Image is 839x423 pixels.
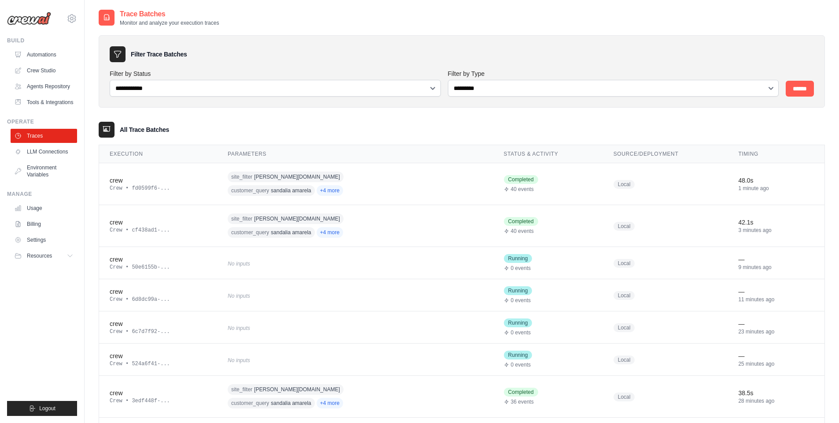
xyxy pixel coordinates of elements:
[99,247,824,279] tr: View details for crew execution
[317,227,343,238] span: +4 more
[614,356,635,364] span: Local
[511,265,531,272] span: 0 events
[738,287,814,296] div: —
[11,64,77,78] a: Crew Studio
[228,322,397,333] div: No inputs
[228,257,397,269] div: No inputs
[228,261,250,267] span: No inputs
[7,401,77,416] button: Logout
[110,287,207,296] div: crew
[110,218,207,227] div: crew
[738,389,814,397] div: 38.5s
[110,319,207,328] div: crew
[11,48,77,62] a: Automations
[11,95,77,109] a: Tools & Integrations
[511,186,534,193] span: 40 events
[11,145,77,159] a: LLM Connections
[110,176,207,185] div: crew
[504,318,532,327] span: Running
[110,185,207,192] div: Crew • fd0599f6-...
[39,405,55,412] span: Logout
[738,319,814,328] div: —
[738,218,814,227] div: 42.1s
[217,145,493,163] th: Parameters
[254,173,340,180] span: [PERSON_NAME][DOMAIN_NAME]
[110,352,207,360] div: crew
[120,9,219,19] h2: Trace Batches
[110,328,207,335] div: Crew • 6c7d7f92-...
[271,229,311,236] span: sandalia amarela
[7,118,77,125] div: Operate
[110,389,207,397] div: crew
[110,397,207,404] div: Crew • 3edf448f-...
[120,19,219,26] p: Monitor and analyze your execution traces
[228,212,397,240] div: site_filter: constance.com.br, customer_query: sandalia amarela, integration_id: 0143c95f-32f6-40...
[231,173,252,180] span: site_filter
[99,205,824,247] tr: View details for crew execution
[231,386,252,393] span: site_filter
[7,191,77,198] div: Manage
[228,354,397,366] div: No inputs
[603,145,728,163] th: Source/Deployment
[99,344,824,376] tr: View details for crew execution
[511,228,534,235] span: 40 events
[504,254,532,263] span: Running
[11,201,77,215] a: Usage
[614,259,635,268] span: Local
[317,398,343,408] span: +4 more
[254,386,340,393] span: [PERSON_NAME][DOMAIN_NAME]
[110,264,207,271] div: Crew • 50e6155b-...
[131,50,187,59] h3: Filter Trace Batches
[738,397,814,404] div: 28 minutes ago
[728,145,824,163] th: Timing
[231,187,269,194] span: customer_query
[614,291,635,300] span: Local
[614,393,635,401] span: Local
[271,400,311,407] span: sandalia amarela
[504,286,532,295] span: Running
[228,170,397,198] div: site_filter: constance.com.br, customer_query: sandalia amarela, integration_id: 0143c95f-32f6-40...
[738,360,814,367] div: 25 minutes ago
[448,69,779,78] label: Filter by Type
[99,311,824,344] tr: View details for crew execution
[317,185,343,196] span: +4 more
[614,222,635,231] span: Local
[99,145,217,163] th: Execution
[110,360,207,367] div: Crew • 524a6f41-...
[11,217,77,231] a: Billing
[738,352,814,360] div: —
[11,249,77,263] button: Resources
[120,125,169,134] h3: All Trace Batches
[99,279,824,311] tr: View details for crew execution
[7,37,77,44] div: Build
[231,215,252,222] span: site_filter
[27,252,52,259] span: Resources
[11,161,77,182] a: Environment Variables
[738,185,814,192] div: 1 minute ago
[504,175,538,184] span: Completed
[231,400,269,407] span: customer_query
[254,215,340,222] span: [PERSON_NAME][DOMAIN_NAME]
[511,361,531,368] span: 0 events
[228,289,397,301] div: No inputs
[511,329,531,336] span: 0 events
[228,325,250,331] span: No inputs
[511,398,534,405] span: 36 events
[110,69,441,78] label: Filter by Status
[228,357,250,363] span: No inputs
[231,229,269,236] span: customer_query
[99,163,824,205] tr: View details for crew execution
[228,383,397,410] div: site_filter: constance.com.br, customer_query: sandalia amarela, integration_id: 0143c95f-32f6-40...
[504,351,532,359] span: Running
[738,328,814,335] div: 23 minutes ago
[738,176,814,185] div: 48.0s
[738,255,814,264] div: —
[11,129,77,143] a: Traces
[511,297,531,304] span: 0 events
[11,233,77,247] a: Settings
[614,180,635,189] span: Local
[504,388,538,397] span: Completed
[228,293,250,299] span: No inputs
[504,217,538,226] span: Completed
[110,227,207,234] div: Crew • cf438ad1-...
